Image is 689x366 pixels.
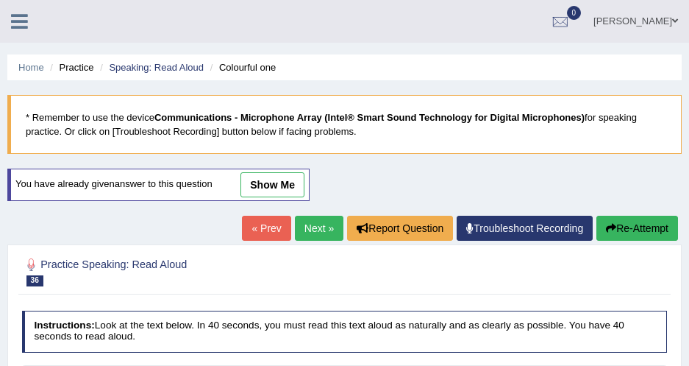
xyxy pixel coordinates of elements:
b: Instructions: [34,320,94,331]
a: Troubleshoot Recording [457,216,593,241]
li: Practice [46,60,93,74]
a: show me [240,172,304,197]
li: Colourful one [207,60,276,74]
span: 36 [26,275,43,286]
h2: Practice Speaking: Read Aloud [22,256,422,286]
a: Speaking: Read Aloud [109,62,204,73]
h4: Look at the text below. In 40 seconds, you must read this text aloud as naturally and as clearly ... [22,311,668,353]
span: 0 [567,6,582,20]
a: Home [18,62,44,73]
button: Re-Attempt [596,216,678,241]
a: Next » [295,216,343,241]
button: Report Question [347,216,453,241]
div: You have already given answer to this question [7,169,310,201]
blockquote: * Remember to use the device for speaking practice. Or click on [Troubleshoot Recording] button b... [7,95,682,154]
a: « Prev [242,216,290,241]
b: Communications - Microphone Array (Intel® Smart Sound Technology for Digital Microphones) [154,112,585,123]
